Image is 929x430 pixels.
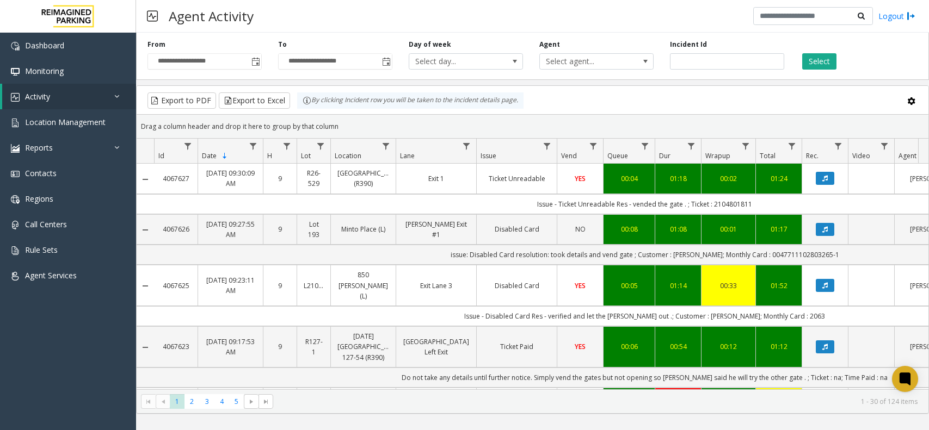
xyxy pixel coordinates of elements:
[11,195,20,204] img: 'icon'
[11,246,20,255] img: 'icon'
[147,92,216,109] button: Export to PDF
[610,173,648,184] div: 00:04
[852,151,870,160] span: Video
[161,341,191,352] a: 4067623
[878,10,915,22] a: Logout
[270,281,290,291] a: 9
[575,281,586,290] span: YES
[270,341,290,352] a: 9
[785,139,799,153] a: Total Filter Menu
[303,96,311,105] img: infoIcon.svg
[304,281,324,291] a: L21091600
[337,168,389,189] a: [GEOGRAPHIC_DATA] (R390)
[760,151,776,160] span: Total
[205,275,256,296] a: [DATE] 09:23:11 AM
[564,281,596,291] a: YES
[25,168,57,178] span: Contacts
[705,151,730,160] span: Wrapup
[662,173,694,184] a: 01:18
[610,224,648,234] a: 00:08
[11,42,20,51] img: 'icon'
[11,93,20,102] img: 'icon'
[163,3,259,29] h3: Agent Activity
[762,173,795,184] div: 01:24
[304,168,324,189] a: R26-529
[25,66,64,76] span: Monitoring
[337,270,389,301] a: 850 [PERSON_NAME] (L)
[708,173,749,184] a: 00:02
[607,151,628,160] span: Queue
[564,173,596,184] a: YES
[379,139,393,153] a: Location Filter Menu
[304,336,324,357] a: R127-1
[403,219,470,240] a: [PERSON_NAME] Exit #1
[2,84,136,109] a: Activity
[244,394,259,409] span: Go to the next page
[147,3,158,29] img: pageIcon
[280,397,918,406] kendo-pager-info: 1 - 30 of 124 items
[205,219,256,240] a: [DATE] 09:27:55 AM
[877,139,892,153] a: Video Filter Menu
[739,139,753,153] a: Wrapup Filter Menu
[335,151,361,160] span: Location
[262,397,270,406] span: Go to the last page
[304,219,324,240] a: Lot 193
[662,224,694,234] a: 01:08
[137,117,928,136] div: Drag a column header and drop it here to group by that column
[25,142,53,153] span: Reports
[249,54,261,69] span: Toggle popup
[161,281,191,291] a: 4067625
[278,40,287,49] label: To
[575,342,586,351] span: YES
[270,224,290,234] a: 9
[610,341,648,352] a: 00:06
[137,343,154,352] a: Collapse Details
[481,151,496,160] span: Issue
[170,394,184,409] span: Page 1
[708,281,749,291] div: 00:33
[662,281,694,291] a: 01:14
[247,397,256,406] span: Go to the next page
[483,281,550,291] a: Disabled Card
[137,139,928,389] div: Data table
[137,175,154,184] a: Collapse Details
[806,151,819,160] span: Rec.
[708,341,749,352] a: 00:12
[659,151,670,160] span: Dur
[229,394,244,409] span: Page 5
[158,151,164,160] span: Id
[214,394,229,409] span: Page 4
[539,40,560,49] label: Agent
[202,151,217,160] span: Date
[762,281,795,291] a: 01:52
[802,53,836,70] button: Select
[297,92,524,109] div: By clicking Incident row you will be taken to the incident details page.
[403,173,470,184] a: Exit 1
[564,224,596,234] a: NO
[409,54,500,69] span: Select day...
[483,173,550,184] a: Ticket Unreadable
[708,224,749,234] div: 00:01
[907,10,915,22] img: logout
[564,341,596,352] a: YES
[25,91,50,102] span: Activity
[11,221,20,229] img: 'icon'
[575,225,586,234] span: NO
[11,170,20,178] img: 'icon'
[662,341,694,352] div: 00:54
[11,272,20,281] img: 'icon'
[899,151,916,160] span: Agent
[11,119,20,127] img: 'icon'
[161,173,191,184] a: 4067627
[610,281,648,291] div: 00:05
[11,67,20,76] img: 'icon'
[337,224,389,234] a: Minto Place (L)
[205,336,256,357] a: [DATE] 09:17:53 AM
[561,151,577,160] span: Vend
[540,139,555,153] a: Issue Filter Menu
